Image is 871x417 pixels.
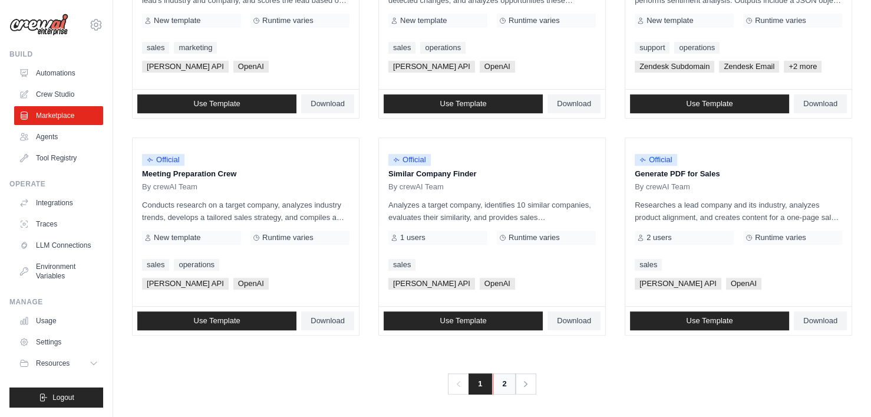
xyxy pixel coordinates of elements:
img: Logo [9,14,68,36]
span: Download [557,99,591,109]
div: Operate [9,179,103,189]
span: Official [635,154,677,166]
a: Agents [14,127,103,146]
a: operations [174,259,219,271]
a: operations [420,42,466,54]
a: Use Template [384,94,543,113]
span: Download [311,99,345,109]
a: marketing [174,42,217,54]
span: By crewAI Team [142,182,197,192]
a: Download [794,311,847,330]
a: Usage [14,311,103,330]
span: Download [803,316,837,326]
button: Logout [9,388,103,408]
span: New template [154,16,200,25]
span: OpenAI [726,278,761,290]
span: Use Template [686,99,733,109]
a: Integrations [14,193,103,212]
span: Runtime varies [509,16,560,25]
span: New template [400,16,447,25]
span: Download [557,316,591,326]
span: By crewAI Team [635,182,690,192]
span: Use Template [440,316,486,326]
span: By crewAI Team [388,182,444,192]
div: Manage [9,297,103,307]
p: Researches a lead company and its industry, analyzes product alignment, and creates content for a... [635,199,842,224]
p: Analyzes a target company, identifies 10 similar companies, evaluates their similarity, and provi... [388,199,596,224]
span: Runtime varies [755,16,806,25]
a: Download [301,311,354,330]
span: Use Template [440,99,486,109]
a: sales [635,259,662,271]
span: Runtime varies [262,16,314,25]
a: Automations [14,64,103,83]
a: Download [547,94,601,113]
a: Use Template [384,311,543,330]
a: operations [674,42,720,54]
a: Environment Variables [14,257,103,285]
a: support [635,42,669,54]
a: sales [388,42,415,54]
span: Runtime varies [509,233,560,242]
span: Download [311,316,345,326]
span: Download [803,99,837,109]
p: Generate PDF for Sales [635,168,842,180]
span: Runtime varies [262,233,314,242]
div: Build [9,50,103,59]
span: Use Template [686,316,733,326]
span: OpenAI [233,278,269,290]
span: 1 [469,373,491,395]
span: +2 more [784,61,821,73]
p: Similar Company Finder [388,168,596,180]
span: New template [154,233,200,242]
a: Download [794,94,847,113]
a: Use Template [137,311,296,330]
a: Tool Registry [14,149,103,168]
a: Download [547,311,601,330]
span: 2 users [646,233,672,242]
a: Marketplace [14,106,103,125]
span: 1 users [400,233,425,242]
span: Logout [52,393,74,402]
span: Resources [36,359,70,368]
span: Runtime varies [755,233,806,242]
span: Official [142,154,184,166]
a: 2 [493,373,516,395]
span: [PERSON_NAME] API [388,278,475,290]
a: LLM Connections [14,236,103,255]
a: Use Template [630,311,789,330]
span: Zendesk Subdomain [635,61,714,73]
a: sales [142,42,169,54]
a: Use Template [137,94,296,113]
span: Use Template [193,99,240,109]
span: OpenAI [233,61,269,73]
a: sales [142,259,169,271]
span: Official [388,154,431,166]
a: Traces [14,215,103,234]
span: [PERSON_NAME] API [388,61,475,73]
a: Download [301,94,354,113]
p: Conducts research on a target company, analyzes industry trends, develops a tailored sales strate... [142,199,349,224]
span: Use Template [193,316,240,326]
span: OpenAI [480,61,515,73]
button: Resources [14,354,103,373]
nav: Pagination [448,373,536,395]
span: [PERSON_NAME] API [142,61,229,73]
a: sales [388,259,415,271]
a: Settings [14,333,103,352]
a: Use Template [630,94,789,113]
a: Crew Studio [14,85,103,104]
span: [PERSON_NAME] API [635,278,721,290]
p: Meeting Preparation Crew [142,168,349,180]
span: [PERSON_NAME] API [142,278,229,290]
span: Zendesk Email [719,61,779,73]
span: OpenAI [480,278,515,290]
span: New template [646,16,693,25]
